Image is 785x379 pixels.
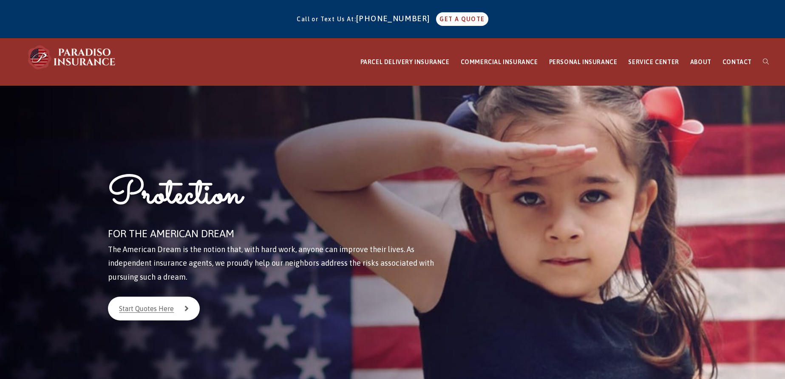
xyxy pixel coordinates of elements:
[628,59,679,65] span: SERVICE CENTER
[356,14,434,23] a: [PHONE_NUMBER]
[108,297,200,320] a: Start Quotes Here
[461,59,538,65] span: COMMERCIAL INSURANCE
[355,39,455,86] a: PARCEL DELIVERY INSURANCE
[360,59,450,65] span: PARCEL DELIVERY INSURANCE
[544,39,623,86] a: PERSONAL INSURANCE
[717,39,757,86] a: CONTACT
[455,39,544,86] a: COMMERCIAL INSURANCE
[549,59,618,65] span: PERSONAL INSURANCE
[26,45,119,70] img: Paradiso Insurance
[690,59,711,65] span: ABOUT
[108,171,453,225] h1: Protection
[436,12,488,26] a: GET A QUOTE
[297,16,356,22] span: Call or Text Us At:
[685,39,717,86] a: ABOUT
[108,245,434,281] span: The American Dream is the notion that, with hard work, anyone can improve their lives. As indepen...
[623,39,684,86] a: SERVICE CENTER
[108,228,234,239] span: FOR THE AMERICAN DREAM
[723,59,752,65] span: CONTACT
